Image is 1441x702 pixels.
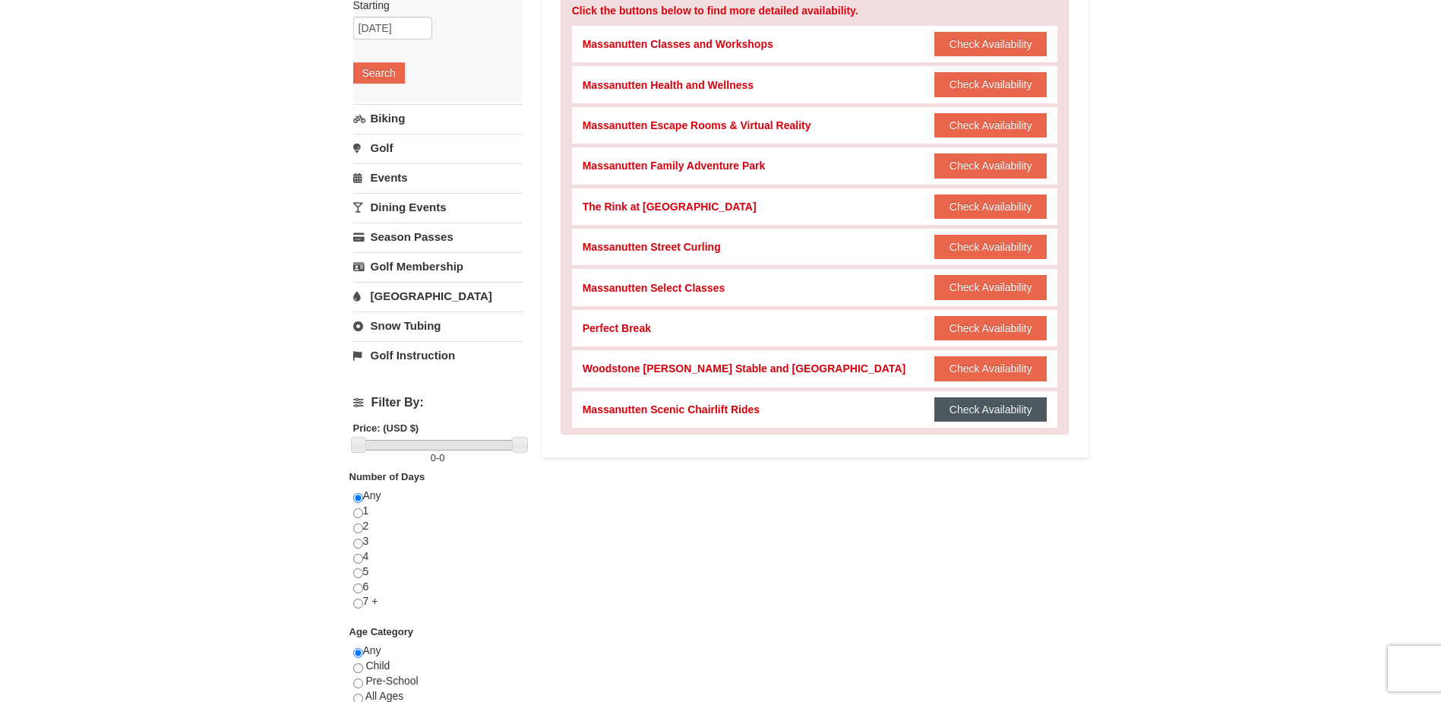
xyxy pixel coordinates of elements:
[353,341,523,369] a: Golf Instruction
[934,235,1048,259] button: Check Availability
[353,311,523,340] a: Snow Tubing
[353,134,523,162] a: Golf
[934,316,1048,340] button: Check Availability
[583,402,760,417] div: Massanutten Scenic Chairlift Rides
[353,104,523,132] a: Biking
[583,118,811,133] div: Massanutten Escape Rooms & Virtual Reality
[353,422,419,434] strong: Price: (USD $)
[353,252,523,280] a: Golf Membership
[934,72,1048,96] button: Check Availability
[439,452,444,463] span: 0
[934,275,1048,299] button: Check Availability
[934,32,1048,56] button: Check Availability
[934,113,1048,138] button: Check Availability
[353,223,523,251] a: Season Passes
[934,397,1048,422] button: Check Availability
[583,321,651,336] div: Perfect Break
[934,153,1048,178] button: Check Availability
[583,36,773,52] div: Massanutten Classes and Workshops
[583,239,721,255] div: Massanutten Street Curling
[934,194,1048,219] button: Check Availability
[583,361,905,376] div: Woodstone [PERSON_NAME] Stable and [GEOGRAPHIC_DATA]
[353,282,523,310] a: [GEOGRAPHIC_DATA]
[353,62,405,84] button: Search
[583,77,754,93] div: Massanutten Health and Wellness
[353,163,523,191] a: Events
[353,193,523,221] a: Dining Events
[572,3,1058,18] div: Click the buttons below to find more detailed availability.
[353,489,523,625] div: Any 1 2 3 4 5 6 7 +
[365,659,390,672] span: Child
[353,451,523,466] label: -
[583,199,757,214] div: The Rink at [GEOGRAPHIC_DATA]
[583,158,766,173] div: Massanutten Family Adventure Park
[349,626,414,637] strong: Age Category
[365,675,418,687] span: Pre-School
[349,471,425,482] strong: Number of Days
[353,396,523,409] h4: Filter By:
[583,280,725,296] div: Massanutten Select Classes
[431,452,436,463] span: 0
[934,356,1048,381] button: Check Availability
[365,690,404,702] span: All Ages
